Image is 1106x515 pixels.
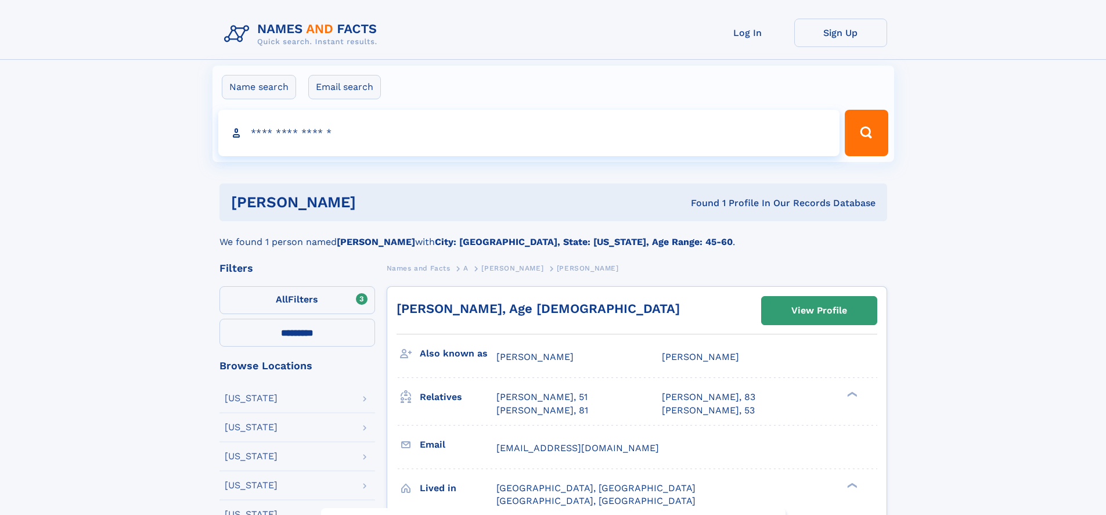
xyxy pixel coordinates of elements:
[219,361,375,371] div: Browse Locations
[662,404,755,417] a: [PERSON_NAME], 53
[225,394,278,403] div: [US_STATE]
[219,19,387,50] img: Logo Names and Facts
[557,264,619,272] span: [PERSON_NAME]
[662,351,739,362] span: [PERSON_NAME]
[496,442,659,453] span: [EMAIL_ADDRESS][DOMAIN_NAME]
[397,301,680,316] a: [PERSON_NAME], Age [DEMOGRAPHIC_DATA]
[225,423,278,432] div: [US_STATE]
[308,75,381,99] label: Email search
[222,75,296,99] label: Name search
[762,297,877,325] a: View Profile
[276,294,288,305] span: All
[701,19,794,47] a: Log In
[523,197,876,210] div: Found 1 Profile In Our Records Database
[420,344,496,363] h3: Also known as
[791,297,847,324] div: View Profile
[845,110,888,156] button: Search Button
[387,261,451,275] a: Names and Facts
[435,236,733,247] b: City: [GEOGRAPHIC_DATA], State: [US_STATE], Age Range: 45-60
[844,391,858,398] div: ❯
[844,481,858,489] div: ❯
[496,404,588,417] a: [PERSON_NAME], 81
[481,264,543,272] span: [PERSON_NAME]
[219,286,375,314] label: Filters
[496,391,588,404] a: [PERSON_NAME], 51
[463,264,469,272] span: A
[463,261,469,275] a: A
[496,482,696,494] span: [GEOGRAPHIC_DATA], [GEOGRAPHIC_DATA]
[794,19,887,47] a: Sign Up
[219,263,375,273] div: Filters
[496,495,696,506] span: [GEOGRAPHIC_DATA], [GEOGRAPHIC_DATA]
[219,221,887,249] div: We found 1 person named with .
[218,110,840,156] input: search input
[337,236,415,247] b: [PERSON_NAME]
[496,351,574,362] span: [PERSON_NAME]
[481,261,543,275] a: [PERSON_NAME]
[225,452,278,461] div: [US_STATE]
[662,391,755,404] a: [PERSON_NAME], 83
[231,195,524,210] h1: [PERSON_NAME]
[420,435,496,455] h3: Email
[420,387,496,407] h3: Relatives
[420,478,496,498] h3: Lived in
[225,481,278,490] div: [US_STATE]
